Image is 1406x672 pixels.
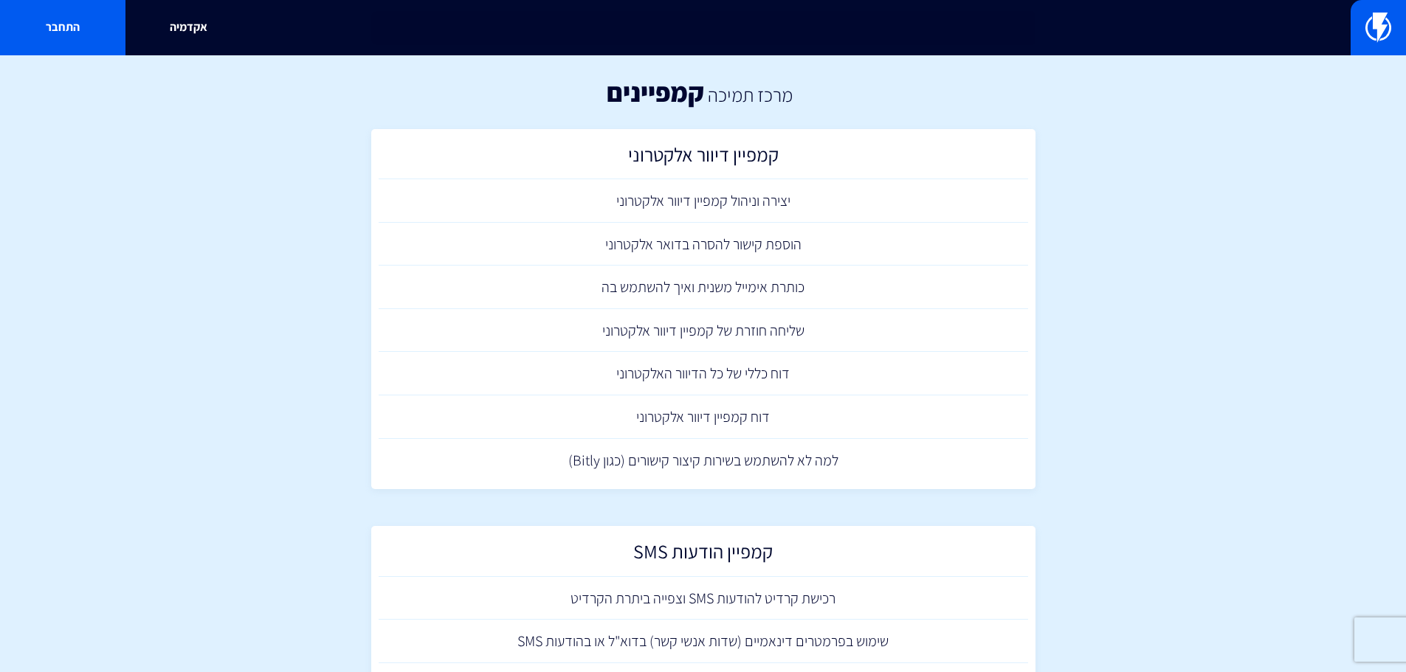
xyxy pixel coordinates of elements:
[379,309,1028,353] a: שליחה חוזרת של קמפיין דיוור אלקטרוני
[371,11,1035,45] input: חיפוש מהיר...
[379,223,1028,266] a: הוספת קישור להסרה בדואר אלקטרוני
[379,577,1028,620] a: רכישת קרדיט להודעות SMS וצפייה ביתרת הקרדיט
[379,620,1028,663] a: שימוש בפרמטרים דינאמיים (שדות אנשי קשר) בדוא"ל או בהודעות SMS
[379,136,1028,180] a: קמפיין דיוור אלקטרוני
[379,352,1028,395] a: דוח כללי של כל הדיוור האלקטרוני
[607,77,704,107] h1: קמפיינים
[379,266,1028,309] a: כותרת אימייל משנית ואיך להשתמש בה
[379,439,1028,482] a: למה לא להשתמש בשירות קיצור קישורים (כגון Bitly)
[379,395,1028,439] a: דוח קמפיין דיוור אלקטרוני
[379,533,1028,577] a: קמפיין הודעות SMS
[386,144,1021,173] h2: קמפיין דיוור אלקטרוני
[386,541,1021,569] h2: קמפיין הודעות SMS
[379,179,1028,223] a: יצירה וניהול קמפיין דיוור אלקטרוני
[708,82,793,107] a: מרכז תמיכה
